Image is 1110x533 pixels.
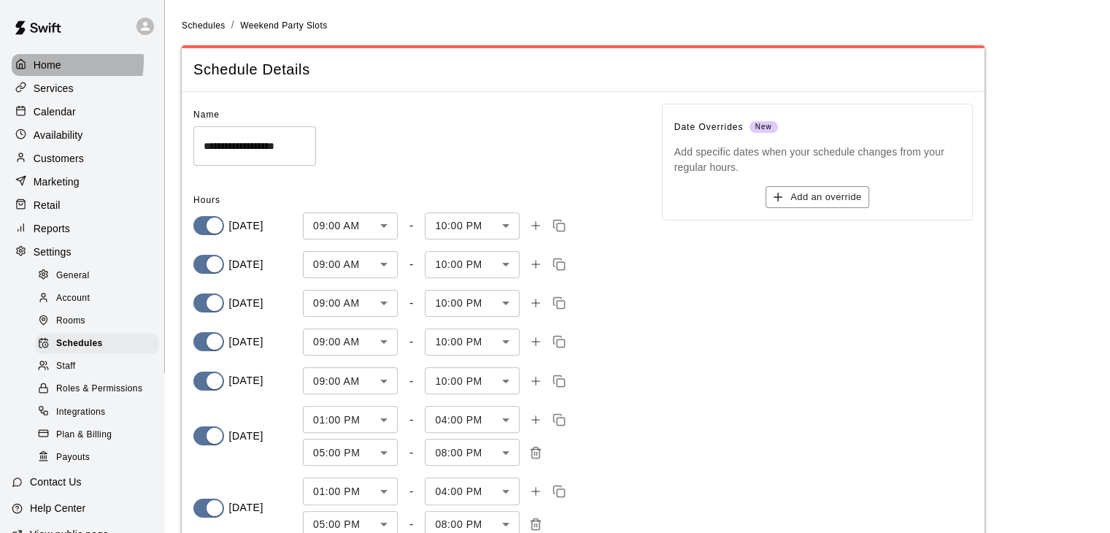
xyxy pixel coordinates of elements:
[56,405,106,420] span: Integrations
[409,413,413,426] div: -
[56,291,90,306] span: Account
[409,485,413,498] div: -
[228,218,263,234] p: [DATE]
[182,19,226,31] a: Schedules
[12,241,153,263] a: Settings
[549,331,569,352] button: Copy time
[674,116,960,139] span: Date Overrides
[525,442,546,463] button: Remove time slot
[425,290,520,317] div: 10:00 PM
[409,375,413,388] div: -
[409,219,413,232] div: -
[303,329,398,356] div: 09:00 AM
[228,296,263,311] p: [DATE]
[34,245,72,259] p: Settings
[525,215,546,236] button: Add time slot
[35,446,164,469] a: Payouts
[35,288,158,309] div: Account
[525,293,546,313] button: Add time slot
[303,212,398,239] div: 09:00 AM
[425,212,520,239] div: 10:00 PM
[303,439,398,466] div: 05:00 PM
[35,448,158,468] div: Payouts
[34,175,80,189] p: Marketing
[303,478,398,505] div: 01:00 PM
[409,258,413,271] div: -
[34,81,74,96] p: Services
[425,439,520,466] div: 08:00 PM
[525,481,546,502] button: Add time slot
[56,359,75,374] span: Staff
[35,311,158,331] div: Rooms
[30,475,82,489] p: Contact Us
[409,446,413,459] div: -
[34,221,70,236] p: Reports
[12,54,153,76] a: Home
[30,501,85,515] p: Help Center
[303,290,398,317] div: 09:00 AM
[34,58,61,72] p: Home
[35,401,164,423] a: Integrations
[35,334,158,354] div: Schedules
[35,379,158,399] div: Roles & Permissions
[34,128,83,142] p: Availability
[425,406,520,433] div: 04:00 PM
[303,367,398,394] div: 09:00 AM
[34,151,84,166] p: Customers
[674,145,960,174] p: Add specific dates when your schedule changes from your regular hours.
[56,428,112,442] span: Plan & Billing
[12,194,153,216] a: Retail
[409,296,413,310] div: -
[303,251,398,278] div: 09:00 AM
[35,356,164,378] a: Staff
[425,251,520,278] div: 10:00 PM
[35,425,158,445] div: Plan & Billing
[35,264,164,287] a: General
[749,118,778,137] span: New
[35,310,164,333] a: Rooms
[182,20,226,31] span: Schedules
[12,101,153,123] a: Calendar
[525,331,546,352] button: Add time slot
[193,195,220,205] span: Hours
[56,450,90,465] span: Payouts
[12,171,153,193] a: Marketing
[228,334,263,350] p: [DATE]
[56,269,90,283] span: General
[34,104,76,119] p: Calendar
[425,367,520,394] div: 10:00 PM
[303,406,398,433] div: 01:00 PM
[12,124,153,146] div: Availability
[425,478,520,505] div: 04:00 PM
[228,373,263,388] p: [DATE]
[549,410,569,430] button: Copy time
[228,500,263,515] p: [DATE]
[240,20,327,31] span: Weekend Party Slots
[425,329,520,356] div: 10:00 PM
[228,429,263,444] p: [DATE]
[56,337,103,351] span: Schedules
[35,402,158,423] div: Integrations
[766,186,868,209] button: Add an override
[525,410,546,430] button: Add time slot
[549,293,569,313] button: Copy time
[525,371,546,391] button: Add time slot
[193,110,220,120] span: Name
[35,356,158,377] div: Staff
[12,218,153,239] a: Reports
[35,333,164,356] a: Schedules
[228,257,263,272] p: [DATE]
[12,77,153,99] a: Services
[12,147,153,169] a: Customers
[35,378,164,401] a: Roles & Permissions
[35,266,158,286] div: General
[549,371,569,391] button: Copy time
